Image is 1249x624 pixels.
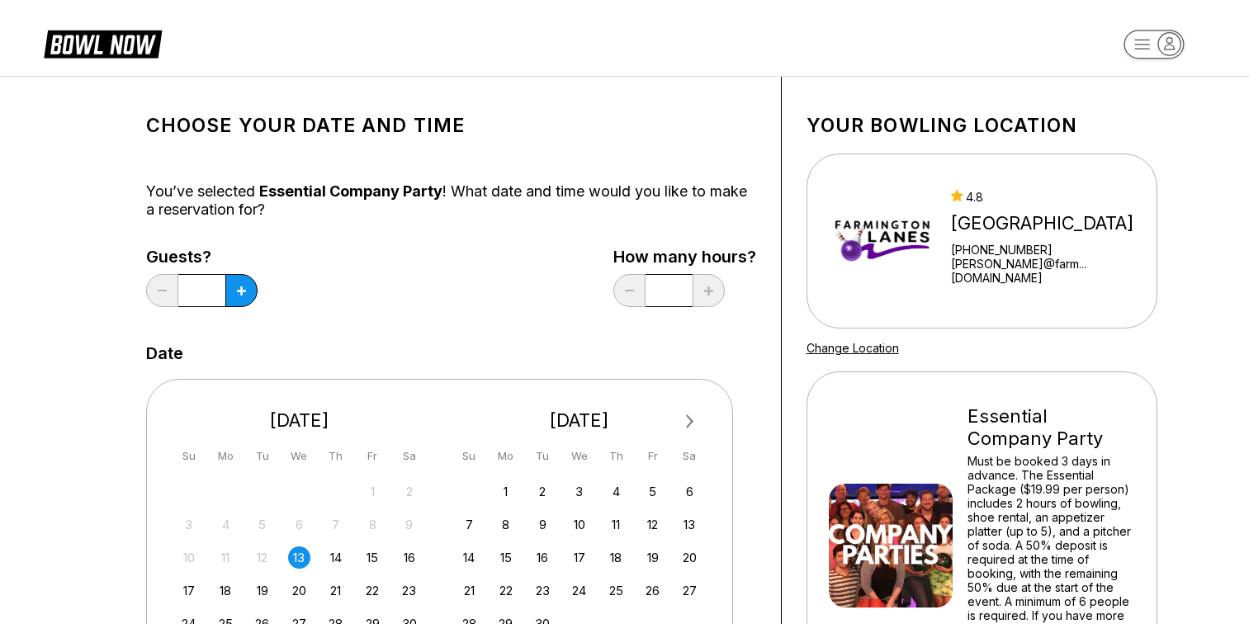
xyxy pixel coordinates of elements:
[215,513,237,536] div: Not available Monday, August 4th, 2025
[532,546,554,569] div: Choose Tuesday, September 16th, 2025
[568,513,590,536] div: Choose Wednesday, September 10th, 2025
[177,513,200,536] div: Not available Sunday, August 3rd, 2025
[398,546,420,569] div: Choose Saturday, August 16th, 2025
[458,579,480,602] div: Choose Sunday, September 21st, 2025
[398,579,420,602] div: Choose Saturday, August 23rd, 2025
[458,513,480,536] div: Choose Sunday, September 7th, 2025
[641,546,664,569] div: Choose Friday, September 19th, 2025
[532,445,554,467] div: Tu
[458,546,480,569] div: Choose Sunday, September 14th, 2025
[494,546,517,569] div: Choose Monday, September 15th, 2025
[951,190,1149,204] div: 4.8
[605,480,627,503] div: Choose Thursday, September 4th, 2025
[641,579,664,602] div: Choose Friday, September 26th, 2025
[494,579,517,602] div: Choose Monday, September 22nd, 2025
[251,579,273,602] div: Choose Tuesday, August 19th, 2025
[177,546,200,569] div: Not available Sunday, August 10th, 2025
[679,513,701,536] div: Choose Saturday, September 13th, 2025
[532,579,554,602] div: Choose Tuesday, September 23rd, 2025
[146,182,756,219] div: You’ve selected ! What date and time would you like to make a reservation for?
[605,579,627,602] div: Choose Thursday, September 25th, 2025
[362,579,384,602] div: Choose Friday, August 22nd, 2025
[494,445,517,467] div: Mo
[288,445,310,467] div: We
[215,445,237,467] div: Mo
[215,546,237,569] div: Not available Monday, August 11th, 2025
[146,248,258,266] label: Guests?
[458,445,480,467] div: Su
[362,445,384,467] div: Fr
[146,344,183,362] label: Date
[177,445,200,467] div: Su
[494,513,517,536] div: Choose Monday, September 8th, 2025
[362,546,384,569] div: Choose Friday, August 15th, 2025
[605,513,627,536] div: Choose Thursday, September 11th, 2025
[172,409,428,432] div: [DATE]
[679,546,701,569] div: Choose Saturday, September 20th, 2025
[951,212,1149,234] div: [GEOGRAPHIC_DATA]
[398,513,420,536] div: Not available Saturday, August 9th, 2025
[398,445,420,467] div: Sa
[641,480,664,503] div: Choose Friday, September 5th, 2025
[951,257,1149,285] a: [PERSON_NAME]@farm...[DOMAIN_NAME]
[251,513,273,536] div: Not available Tuesday, August 5th, 2025
[951,243,1149,257] div: [PHONE_NUMBER]
[605,445,627,467] div: Th
[532,513,554,536] div: Choose Tuesday, September 9th, 2025
[641,513,664,536] div: Choose Friday, September 12th, 2025
[679,480,701,503] div: Choose Saturday, September 6th, 2025
[324,546,347,569] div: Choose Thursday, August 14th, 2025
[641,445,664,467] div: Fr
[146,114,756,137] h1: Choose your Date and time
[324,445,347,467] div: Th
[251,546,273,569] div: Not available Tuesday, August 12th, 2025
[362,480,384,503] div: Not available Friday, August 1st, 2025
[288,579,310,602] div: Choose Wednesday, August 20th, 2025
[829,179,937,303] img: Farmington Lanes
[324,579,347,602] div: Choose Thursday, August 21st, 2025
[605,546,627,569] div: Choose Thursday, September 18th, 2025
[452,409,707,432] div: [DATE]
[807,341,899,355] a: Change Location
[259,182,442,200] span: Essential Company Party
[677,409,703,435] button: Next Month
[398,480,420,503] div: Not available Saturday, August 2nd, 2025
[829,484,953,607] img: Essential Company Party
[807,114,1157,137] h1: Your bowling location
[568,445,590,467] div: We
[324,513,347,536] div: Not available Thursday, August 7th, 2025
[362,513,384,536] div: Not available Friday, August 8th, 2025
[251,445,273,467] div: Tu
[968,405,1135,450] div: Essential Company Party
[613,248,756,266] label: How many hours?
[494,480,517,503] div: Choose Monday, September 1st, 2025
[568,546,590,569] div: Choose Wednesday, September 17th, 2025
[532,480,554,503] div: Choose Tuesday, September 2nd, 2025
[568,480,590,503] div: Choose Wednesday, September 3rd, 2025
[568,579,590,602] div: Choose Wednesday, September 24th, 2025
[679,579,701,602] div: Choose Saturday, September 27th, 2025
[288,546,310,569] div: Choose Wednesday, August 13th, 2025
[288,513,310,536] div: Not available Wednesday, August 6th, 2025
[679,445,701,467] div: Sa
[177,579,200,602] div: Choose Sunday, August 17th, 2025
[215,579,237,602] div: Choose Monday, August 18th, 2025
